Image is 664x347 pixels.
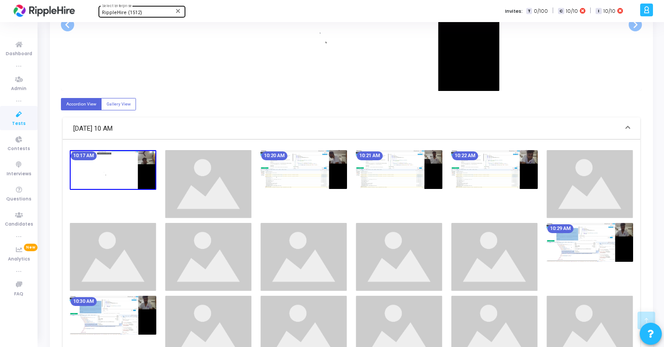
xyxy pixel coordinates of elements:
label: Invites: [505,8,523,15]
span: Contests [8,145,30,153]
label: Gallery View [101,98,136,110]
span: C [558,8,564,15]
img: image_loading.png [356,223,442,291]
span: 0/100 [534,8,548,15]
span: T [526,8,532,15]
mat-chip: 10:22 AM [452,151,478,160]
img: logo [11,2,77,20]
mat-chip: 10:17 AM [71,151,97,160]
span: Tests [12,120,26,128]
img: image_loading.png [451,223,538,291]
span: RippleHire (1512) [102,10,142,15]
img: screenshot-1755579076541.jpeg [356,150,442,189]
img: image_loading.png [260,223,347,291]
mat-icon: Clear [175,8,182,15]
img: screenshot-1755579616555.jpeg [70,296,156,334]
mat-chip: 10:29 AM [547,224,573,233]
span: | [552,6,554,15]
img: image_loading.png [165,150,252,218]
span: Analytics [8,256,30,263]
span: 10/10 [604,8,615,15]
img: screenshot-1755579556558.jpeg [547,223,633,261]
span: Questions [6,196,31,203]
mat-expansion-panel-header: [DATE] 10 AM [63,117,640,140]
mat-chip: 10:21 AM [357,151,383,160]
span: 10/10 [566,8,578,15]
span: Admin [11,85,26,93]
label: Accordion View [61,98,102,110]
img: image_loading.png [165,223,252,291]
span: FAQ [14,290,23,298]
img: image_loading.png [547,150,633,218]
img: screenshot-1755579015922.jpeg [260,150,347,189]
img: screenshot-1755578836431.jpeg [70,150,156,190]
mat-chip: 10:30 AM [71,297,97,306]
img: image_loading.png [70,223,156,291]
img: screenshot-1755579127298.jpeg [451,150,538,189]
span: New [24,244,38,251]
mat-chip: 10:20 AM [261,151,287,160]
span: Candidates [5,221,33,228]
mat-panel-title: [DATE] 10 AM [73,124,619,134]
span: | [590,6,591,15]
span: I [596,8,601,15]
span: Interviews [7,170,31,178]
span: Dashboard [6,50,32,58]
